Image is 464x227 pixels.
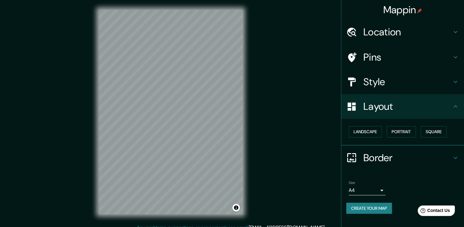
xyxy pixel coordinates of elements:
[232,204,240,211] button: Toggle attribution
[387,126,416,137] button: Portrait
[341,94,464,119] div: Layout
[99,10,243,214] canvas: Map
[421,126,447,137] button: Square
[409,203,457,220] iframe: Help widget launcher
[346,203,392,214] button: Create your map
[349,185,385,195] div: A4
[363,100,452,113] h4: Layout
[341,145,464,170] div: Border
[341,70,464,94] div: Style
[341,20,464,44] div: Location
[363,76,452,88] h4: Style
[363,51,452,63] h4: Pins
[363,152,452,164] h4: Border
[417,8,422,13] img: pin-icon.png
[341,45,464,70] div: Pins
[383,4,422,16] h4: Mappin
[349,180,355,185] label: Size
[349,126,382,137] button: Landscape
[363,26,452,38] h4: Location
